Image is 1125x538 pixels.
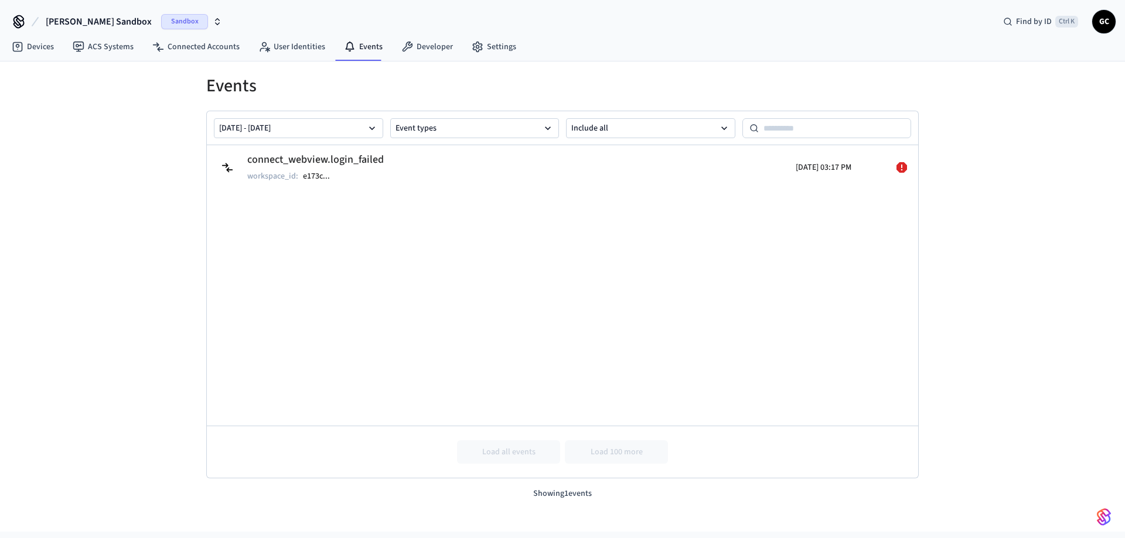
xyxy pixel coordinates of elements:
[247,152,384,168] h2: connect_webview.login_failed
[335,36,392,57] a: Events
[392,36,462,57] a: Developer
[1016,16,1052,28] span: Find by ID
[796,162,851,173] p: [DATE] 03:17 PM
[566,118,735,138] button: Include all
[1097,508,1111,526] img: SeamLogoGradient.69752ec5.svg
[1055,16,1078,28] span: Ctrl K
[143,36,249,57] a: Connected Accounts
[1092,10,1116,33] button: GC
[462,36,526,57] a: Settings
[301,169,342,183] button: e173c...
[206,76,919,97] h1: Events
[46,15,152,29] span: [PERSON_NAME] Sandbox
[249,36,335,57] a: User Identities
[2,36,63,57] a: Devices
[214,118,383,138] button: [DATE] - [DATE]
[161,14,208,29] span: Sandbox
[994,11,1087,32] div: Find by IDCtrl K
[390,118,560,138] button: Event types
[1093,11,1114,32] span: GC
[247,170,298,182] p: workspace_id :
[63,36,143,57] a: ACS Systems
[206,488,919,500] p: Showing 1 events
